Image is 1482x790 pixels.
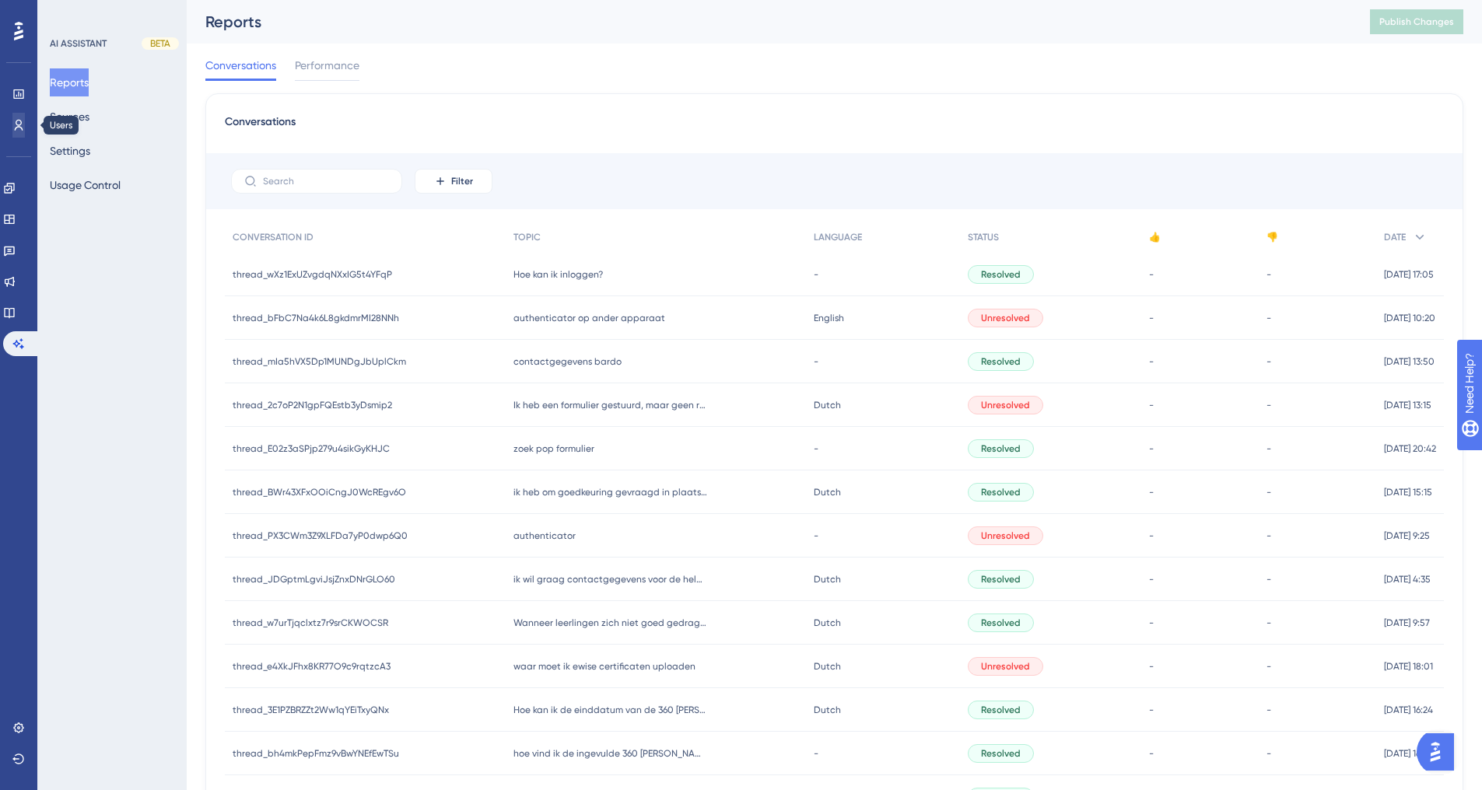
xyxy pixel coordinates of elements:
[50,68,89,96] button: Reports
[233,399,392,411] span: thread_2c7oP2N1gpFQEstb3yDsmip2
[513,231,541,243] span: TOPIC
[1267,486,1271,498] span: -
[814,231,862,243] span: LANGUAGE
[1384,268,1434,281] span: [DATE] 17:05
[1384,442,1436,455] span: [DATE] 20:42
[1267,573,1271,586] span: -
[513,268,603,281] span: Hoe kan ik inloggen?
[981,442,1021,455] span: Resolved
[814,747,818,760] span: -
[981,747,1021,760] span: Resolved
[1267,660,1271,673] span: -
[1267,312,1271,324] span: -
[295,56,359,75] span: Performance
[1384,530,1430,542] span: [DATE] 9:25
[513,530,576,542] span: authenticator
[1384,355,1435,368] span: [DATE] 13:50
[233,573,395,586] span: thread_JDGptmLgviJsjZnxDNrGLO60
[233,530,408,542] span: thread_PX3CWm3Z9XLFDa7yP0dwp6Q0
[981,312,1030,324] span: Unresolved
[814,486,841,498] span: Dutch
[1267,355,1271,368] span: -
[37,4,97,23] span: Need Help?
[814,660,841,673] span: Dutch
[1267,231,1278,243] span: 👎
[981,660,1030,673] span: Unresolved
[233,747,399,760] span: thread_bh4mkPepFmz9vBwYNEfEwTSu
[968,231,999,243] span: STATUS
[1149,747,1154,760] span: -
[1384,486,1432,498] span: [DATE] 15:15
[1149,573,1154,586] span: -
[814,704,841,716] span: Dutch
[1149,486,1154,498] span: -
[981,617,1021,629] span: Resolved
[415,169,492,194] button: Filter
[50,103,89,131] button: Sources
[225,113,296,141] span: Conversations
[1149,355,1154,368] span: -
[233,231,314,243] span: CONVERSATION ID
[1149,268,1154,281] span: -
[1267,442,1271,455] span: -
[513,573,708,586] span: ik wil graag contactgegevens voor de helpdesk
[513,486,708,498] span: ik heb om goedkeuring gevraagd in plaats van het verslag op te slaan
[1267,704,1271,716] span: -
[233,704,389,716] span: thread_3E1PZBRZZt2Ww1qYEiTxyQNx
[814,312,844,324] span: English
[1384,660,1433,673] span: [DATE] 18:01
[1149,312,1154,324] span: -
[1384,747,1429,760] span: [DATE] 16:11
[233,660,391,673] span: thread_e4XkJFhx8KR77O9c9rqtzcA3
[814,573,841,586] span: Dutch
[513,704,708,716] span: Hoe kan ik de einddatum van de 360 [PERSON_NAME] feedback wijzigen
[1384,617,1430,629] span: [DATE] 9:57
[814,442,818,455] span: -
[814,268,818,281] span: -
[1267,268,1271,281] span: -
[1370,9,1463,34] button: Publish Changes
[142,37,179,50] div: BETA
[233,486,406,498] span: thread_BWr43XFxOOiCngJ0WcREgv6O
[50,171,121,199] button: Usage Control
[513,399,708,411] span: Ik heb een formulier gestuurd, maar geen reactie gekregen
[814,355,818,368] span: -
[1384,312,1435,324] span: [DATE] 10:20
[1384,399,1431,411] span: [DATE] 13:15
[1149,617,1154,629] span: -
[513,312,665,324] span: authenticator op ander apparaat
[1149,442,1154,455] span: -
[205,56,276,75] span: Conversations
[513,660,695,673] span: waar moet ik ewise certificaten uploaden
[50,137,90,165] button: Settings
[233,355,406,368] span: thread_mIa5hVX5Dp1MUNDgJbUplCkm
[981,486,1021,498] span: Resolved
[981,355,1021,368] span: Resolved
[513,617,708,629] span: Wanneer leerlingen zich niet goed gedragen is er [PERSON_NAME] een vragenijst voorhanden waar ik ...
[1149,530,1154,542] span: -
[513,355,622,368] span: contactgegevens bardo
[981,704,1021,716] span: Resolved
[981,530,1030,542] span: Unresolved
[1267,747,1271,760] span: -
[50,37,107,50] div: AI ASSISTANT
[1417,729,1463,775] iframe: UserGuiding AI Assistant Launcher
[1267,530,1271,542] span: -
[513,442,594,455] span: zoek pop formulier
[1149,231,1161,243] span: 👍
[1149,704,1154,716] span: -
[981,399,1030,411] span: Unresolved
[205,11,1331,33] div: Reports
[981,573,1021,586] span: Resolved
[233,312,399,324] span: thread_bFbC7Na4k6L8gkdmrMI28NNh
[233,268,392,281] span: thread_wXz1ExUZvgdqNXxIG5t4YFqP
[814,399,841,411] span: Dutch
[1149,399,1154,411] span: -
[981,268,1021,281] span: Resolved
[513,747,708,760] span: hoe vind ik de ingevulde 360 [PERSON_NAME] feedback van een medewerker terug
[1267,617,1271,629] span: -
[233,617,388,629] span: thread_w7urTjqclxtz7r9srCKWOCSR
[814,530,818,542] span: -
[1149,660,1154,673] span: -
